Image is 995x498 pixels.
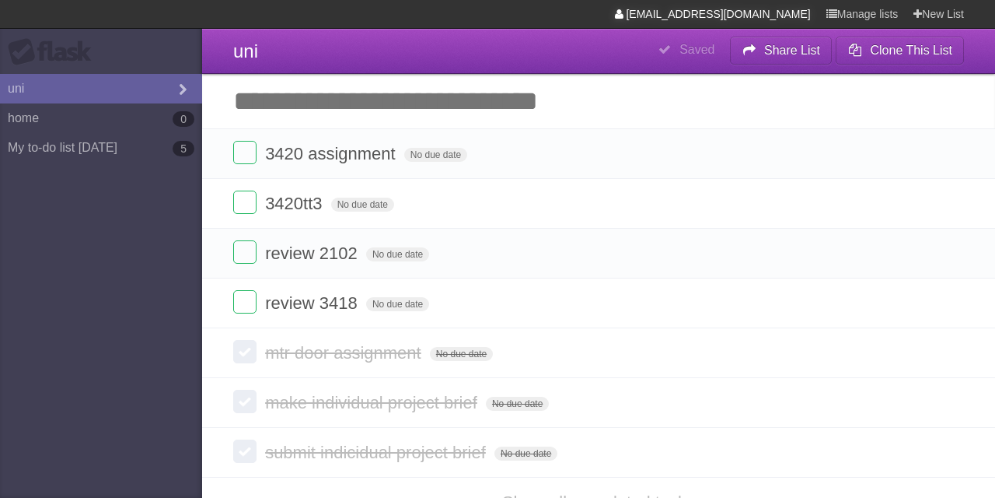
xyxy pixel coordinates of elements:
[8,38,101,66] div: Flask
[233,240,257,264] label: Done
[265,393,481,412] span: make individual project brief
[233,390,257,413] label: Done
[870,44,952,57] b: Clone This List
[173,141,194,156] b: 5
[730,37,833,65] button: Share List
[366,247,429,261] span: No due date
[366,297,429,311] span: No due date
[233,440,257,463] label: Done
[430,347,493,361] span: No due date
[233,141,257,164] label: Done
[265,343,425,363] span: mtr door assignment
[764,44,820,57] b: Share List
[494,447,557,461] span: No due date
[679,43,714,56] b: Saved
[173,111,194,127] b: 0
[486,397,549,411] span: No due date
[404,148,467,162] span: No due date
[233,340,257,363] label: Done
[233,191,257,214] label: Done
[265,144,400,163] span: 3420 assignment
[233,40,258,61] span: uni
[265,293,361,313] span: review 3418
[233,290,257,314] label: Done
[265,194,326,213] span: 3420tt3
[836,37,964,65] button: Clone This List
[265,443,490,462] span: submit indicidual project brief
[265,244,361,263] span: review 2102
[331,198,394,212] span: No due date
